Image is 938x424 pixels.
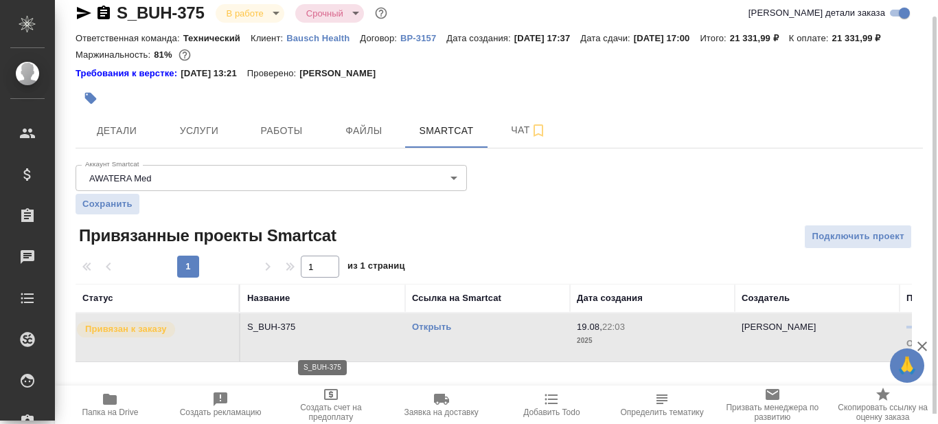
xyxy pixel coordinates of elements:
span: Папка на Drive [82,408,138,417]
p: 21 331,99 ₽ [730,33,789,43]
a: Bausch Health [286,32,360,43]
button: Скопировать ссылку [95,5,112,21]
p: Договор: [360,33,400,43]
div: Статус [82,291,113,305]
p: [PERSON_NAME] [742,322,816,332]
p: S_BUH-375 [247,320,398,334]
button: Призвать менеджера по развитию [718,386,828,424]
p: [DATE] 13:21 [181,67,247,80]
p: Привязан к заказу [85,322,167,336]
button: Папка на Drive [55,386,165,424]
span: Сохранить [82,197,133,211]
button: Добавить тэг [76,83,106,113]
span: Подключить проект [812,229,904,245]
span: Заявка на доставку [404,408,478,417]
p: [DATE] 17:37 [514,33,581,43]
p: Маржинальность: [76,49,154,60]
p: Технический [183,33,251,43]
p: Ответственная команда: [76,33,183,43]
p: 21 331,99 ₽ [832,33,891,43]
div: Ссылка на Smartcat [412,291,501,305]
span: 🙏 [895,351,919,380]
button: В работе [222,8,268,19]
button: Заявка на доставку [386,386,496,424]
a: ВР-3157 [400,32,446,43]
div: Создатель [742,291,790,305]
p: Bausch Health [286,33,360,43]
p: Дата создания: [446,33,514,43]
span: из 1 страниц [347,258,405,278]
p: [PERSON_NAME] [299,67,386,80]
div: В работе [216,4,284,23]
button: Сохранить [76,194,139,214]
p: Дата сдачи: [580,33,633,43]
p: Клиент: [251,33,286,43]
p: К оплате: [789,33,832,43]
span: Привязанные проекты Smartcat [76,225,336,247]
div: В работе [295,4,364,23]
span: Услуги [166,122,232,140]
span: Создать рекламацию [180,408,262,417]
span: Файлы [331,122,397,140]
p: 81% [154,49,175,60]
button: AWATERA Med [85,172,156,184]
p: Итого: [700,33,729,43]
button: Создать рекламацию [165,386,276,424]
span: Детали [84,122,150,140]
p: ВР-3157 [400,33,446,43]
span: Создать счет на предоплату [284,403,378,422]
a: Открыть [412,322,451,332]
span: Чат [496,122,562,139]
button: Доп статусы указывают на важность/срочность заказа [372,4,390,22]
span: Smartcat [413,122,479,140]
button: Добавить Todo [496,386,607,424]
p: 2025 [577,334,728,348]
div: Дата создания [577,291,643,305]
span: [PERSON_NAME] детали заказа [748,6,885,20]
button: Подключить проект [804,225,912,249]
div: AWATERA Med [76,165,467,191]
button: Определить тематику [607,386,718,424]
div: Нажми, чтобы открыть папку с инструкцией [76,67,181,80]
p: Проверено: [247,67,300,80]
a: S_BUH-375 [117,3,205,22]
button: Скопировать ссылку для ЯМессенджера [76,5,92,21]
button: Скопировать ссылку на оценку заказа [827,386,938,424]
button: 3438.40 RUB; [176,46,194,64]
p: [DATE] 17:00 [634,33,700,43]
span: Определить тематику [620,408,703,417]
span: Скопировать ссылку на оценку заказа [836,403,930,422]
p: 22:03 [602,322,625,332]
span: Призвать менеджера по развитию [726,403,820,422]
button: Создать счет на предоплату [276,386,387,424]
a: Требования к верстке: [76,67,181,80]
span: Работы [249,122,314,140]
button: Срочный [302,8,347,19]
span: Добавить Todo [523,408,580,417]
div: Название [247,291,290,305]
button: 🙏 [890,348,924,383]
p: 19.08, [577,322,602,332]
